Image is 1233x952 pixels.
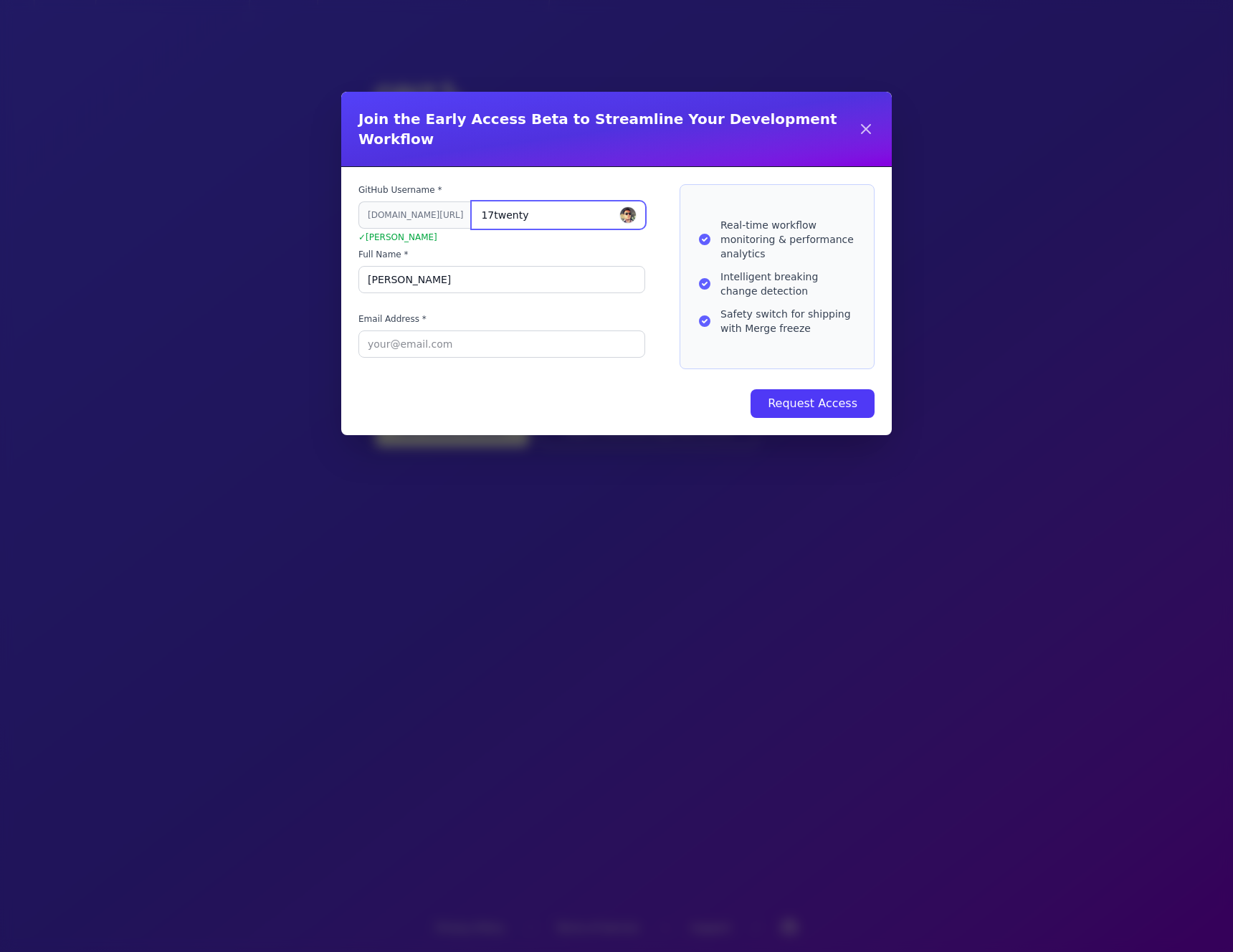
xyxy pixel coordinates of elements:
button: Request Access [751,389,875,418]
input: your@email.com [358,330,645,358]
span: Intelligent breaking change detection [720,270,857,298]
input: Your full name [358,266,645,293]
label: GitHub Username * [358,184,645,196]
img: 17twenty avatar [619,206,637,224]
label: Full Name * [358,249,645,260]
input: your-username [472,201,645,229]
p: ✓ [PERSON_NAME] [358,232,645,243]
span: Safety switch for shipping with Merge freeze [720,307,857,335]
span: [DOMAIN_NAME][URL] [358,201,472,229]
h2: Join the Early Access Beta to Streamline Your Development Workflow [358,109,857,149]
span: Real-time workflow monitoring & performance analytics [720,218,857,261]
label: Email Address * [358,313,645,325]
